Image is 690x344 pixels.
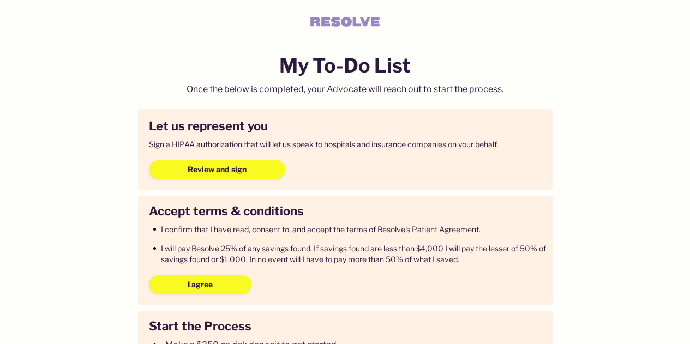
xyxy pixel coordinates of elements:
button: Review and sign [149,160,285,179]
button: I agree [149,275,251,294]
div: Once the below is completed, your Advocate will reach out to start the process. [187,83,503,95]
h2: My To-Do List [279,52,411,79]
span: Review and sign [188,164,247,175]
h5: Accept terms & conditions [149,203,304,220]
div: Sign a HIPAA authorization that will let us speak to hospitals and insurance companies on your be... [149,139,498,150]
span: I agree [188,279,213,290]
a: Review and sign [149,164,285,174]
div: I confirm that I have read, consent to, and accept the terms of . [161,224,549,235]
h5: Let us represent you [149,118,268,135]
div: I will pay Resolve 25% of any savings found. If savings found are less than $4,000 I will pay the... [161,243,549,264]
a: Resolve's Patient Agreement [377,225,479,234]
h5: Start the Process [149,318,251,335]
